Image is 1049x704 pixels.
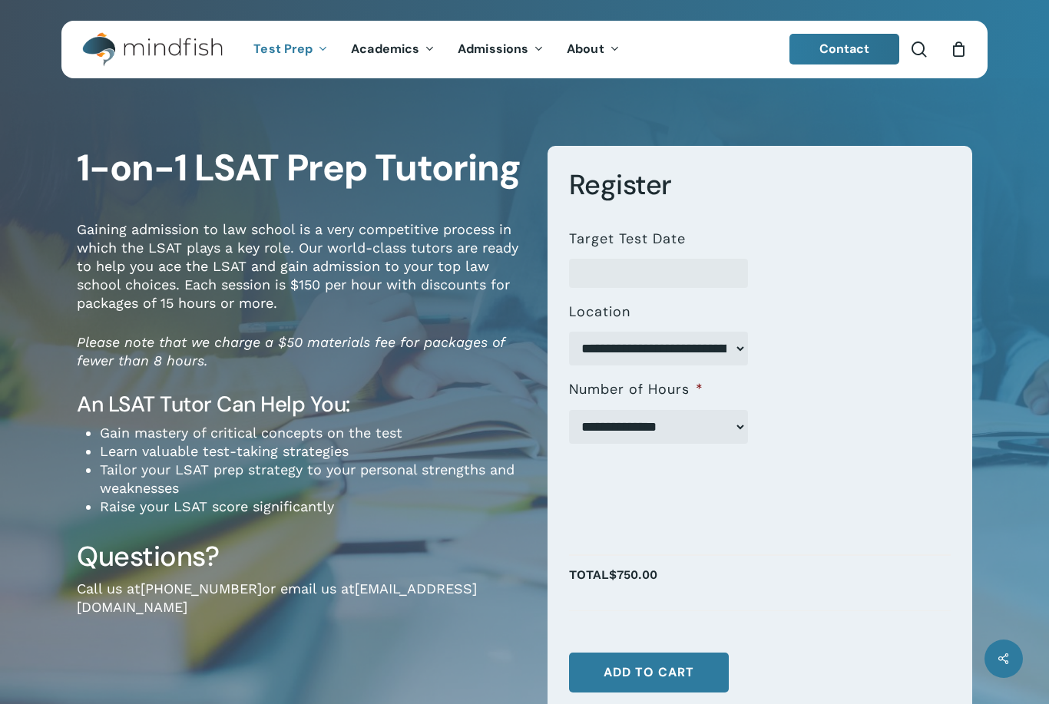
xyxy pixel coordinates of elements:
[61,21,988,78] header: Main Menu
[351,41,419,57] span: Academics
[253,41,313,57] span: Test Prep
[555,43,631,56] a: About
[100,497,524,516] li: Raise your LSAT score significantly
[242,43,339,56] a: Test Prep
[819,41,870,57] span: Contact
[77,580,524,637] p: Call us at or email us at
[77,580,477,615] a: [EMAIL_ADDRESS][DOMAIN_NAME]
[950,41,967,58] a: Cart
[339,43,446,56] a: Academics
[569,653,729,692] button: Add to cart
[569,230,686,248] label: Target Test Date
[77,334,505,369] em: Please note that we charge a $50 materials fee for packages of fewer than 8 hours.
[569,381,703,398] label: Number of Hours
[567,41,604,57] span: About
[569,450,802,510] iframe: reCAPTCHA
[77,146,524,190] h1: 1-on-1 LSAT Prep Tutoring
[141,580,262,597] a: [PHONE_NUMBER]
[458,41,528,57] span: Admissions
[77,539,524,574] h3: Questions?
[569,564,951,603] p: Total
[77,391,524,418] h4: An LSAT Tutor Can Help You:
[242,21,630,78] nav: Main Menu
[569,167,951,203] h3: Register
[446,43,555,56] a: Admissions
[100,461,524,497] li: Tailor your LSAT prep strategy to your personal strengths and weaknesses
[100,424,524,442] li: Gain mastery of critical concepts on the test
[609,567,657,582] span: $750.00
[77,220,524,333] p: Gaining admission to law school is a very competitive process in which the LSAT plays a key role....
[789,34,900,64] a: Contact
[100,442,524,461] li: Learn valuable test-taking strategies
[569,303,630,321] label: Location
